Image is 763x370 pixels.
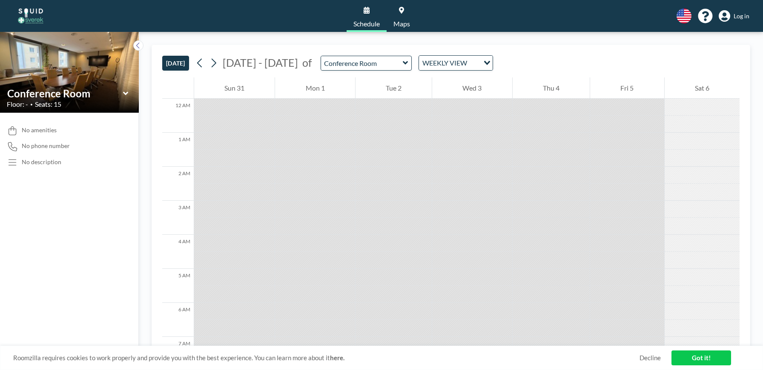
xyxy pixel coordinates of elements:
span: WEEKLY VIEW [421,57,469,68]
a: Got it! [671,350,731,365]
span: [DATE] - [DATE] [223,56,298,69]
button: [DATE] [162,56,189,71]
div: Wed 3 [432,77,512,99]
input: Conference Room [7,87,123,100]
input: Conference Room [321,56,403,70]
span: Roomzilla requires cookies to work properly and provide you with the best experience. You can lea... [13,354,640,362]
div: Sat 6 [665,77,740,99]
div: 1 AM [162,133,194,167]
span: Maps [393,20,410,27]
a: here. [330,354,344,361]
div: Fri 5 [590,77,664,99]
div: No description [22,158,61,166]
span: Schedule [353,20,380,27]
a: Decline [640,354,661,362]
div: Mon 1 [275,77,355,99]
input: Search for option [470,57,479,68]
span: Floor: - [7,100,28,108]
span: Seats: 15 [35,100,61,108]
span: Log in [734,12,749,20]
div: 2 AM [162,167,194,201]
span: No amenities [22,126,57,134]
span: • [30,102,33,107]
div: Sun 31 [194,77,275,99]
img: organization-logo [14,8,48,25]
span: No phone number [22,142,70,150]
div: Tue 2 [356,77,432,99]
a: Log in [719,10,749,22]
div: 5 AM [162,269,194,303]
div: 4 AM [162,235,194,269]
div: 3 AM [162,201,194,235]
div: 12 AM [162,99,194,133]
div: Search for option [419,56,493,70]
div: Thu 4 [513,77,590,99]
span: of [302,56,312,69]
div: 6 AM [162,303,194,337]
